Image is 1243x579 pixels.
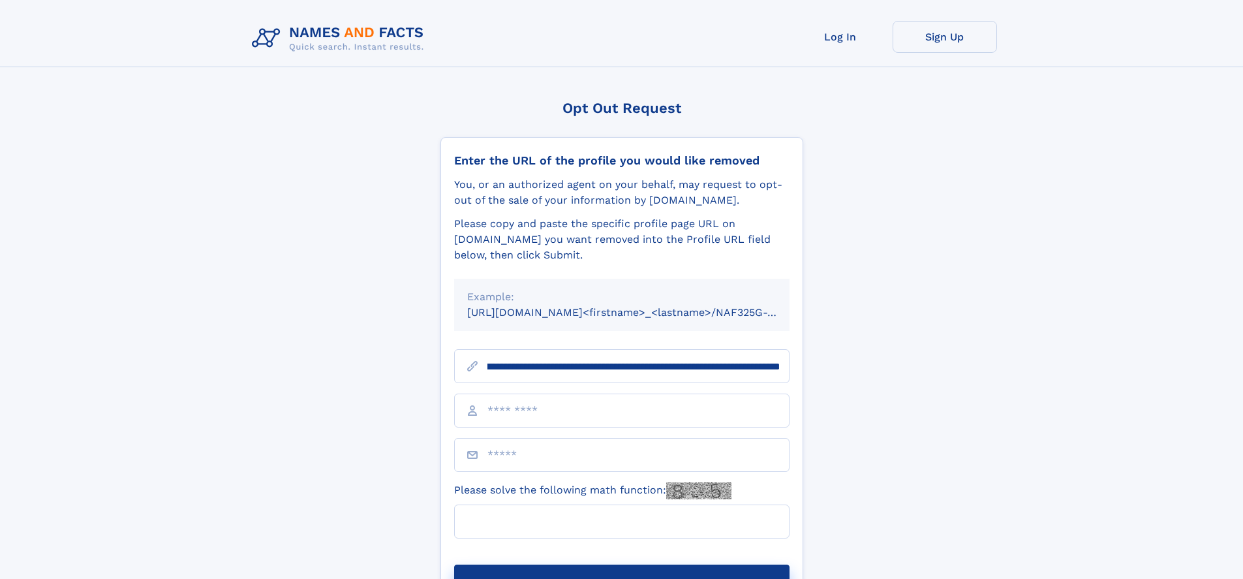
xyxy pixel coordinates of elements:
[454,153,790,168] div: Enter the URL of the profile you would like removed
[893,21,997,53] a: Sign Up
[788,21,893,53] a: Log In
[454,177,790,208] div: You, or an authorized agent on your behalf, may request to opt-out of the sale of your informatio...
[454,482,731,499] label: Please solve the following math function:
[247,21,435,56] img: Logo Names and Facts
[467,306,814,319] small: [URL][DOMAIN_NAME]<firstname>_<lastname>/NAF325G-xxxxxxxx
[440,100,803,116] div: Opt Out Request
[467,289,776,305] div: Example:
[454,216,790,263] div: Please copy and paste the specific profile page URL on [DOMAIN_NAME] you want removed into the Pr...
